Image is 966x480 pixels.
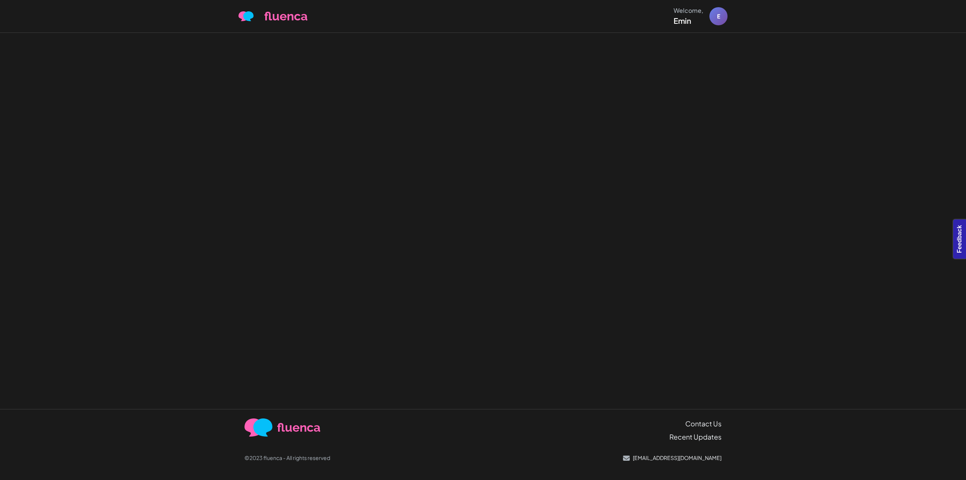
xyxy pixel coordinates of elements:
[245,454,330,462] p: ©2023 fluenca - All rights reserved
[4,2,43,15] button: Feedback
[277,418,320,437] span: fluenca
[623,454,721,462] a: [EMAIL_ADDRESS][DOMAIN_NAME]
[264,7,308,25] span: fluenca
[669,432,721,442] a: Recent Updates
[674,15,703,26] div: Emin
[685,418,721,429] a: Contact Us
[674,6,703,15] div: Welcome,
[709,7,728,25] div: E
[951,218,966,262] iframe: Ybug feedback widget
[633,454,721,462] p: [EMAIL_ADDRESS][DOMAIN_NAME]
